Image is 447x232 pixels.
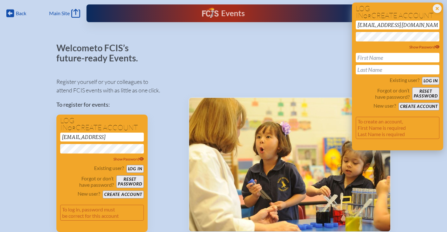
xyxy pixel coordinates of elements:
[363,13,371,19] span: or
[409,45,440,49] span: Show Password
[16,10,26,16] span: Back
[374,103,396,109] p: New user?
[60,205,144,221] p: To log in, password must be correct for this account
[356,53,439,62] input: First Name
[94,165,124,171] p: Existing user?
[56,43,145,63] p: Welcome to FCIS’s future-ready Events.
[356,5,439,19] h1: Log in create account
[356,65,439,74] input: Last Name
[356,21,439,29] input: Email
[113,157,144,161] span: Show Password
[390,77,419,83] p: Existing user?
[116,175,144,188] button: Resetpassword
[56,78,178,95] p: Register yourself or your colleagues to attend FCIS events with as little as one click.
[165,8,282,19] div: FCIS Events — Future ready
[103,191,144,198] button: Create account
[78,191,100,197] p: New user?
[49,10,70,16] span: Main Site
[356,117,439,139] p: To create an account, First Name is required Last Name is required
[399,103,439,110] button: Create account
[356,87,410,100] p: Forgot or don’t have password?
[60,117,144,131] h1: Log in create account
[56,100,178,109] p: To register for events:
[68,125,76,131] span: or
[189,98,390,231] img: Events
[49,9,80,18] a: Main Site
[126,165,144,173] button: Log in
[422,77,439,85] button: Log in
[60,175,114,188] p: Forgot or don’t have password?
[60,133,144,141] input: Email
[412,87,439,100] button: Resetpassword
